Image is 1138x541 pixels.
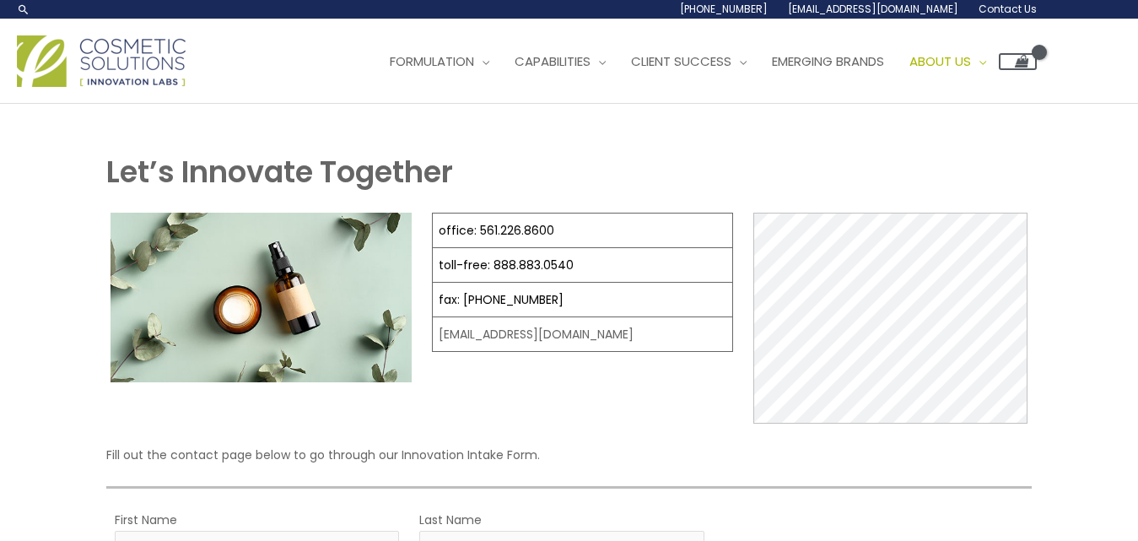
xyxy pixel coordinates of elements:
[759,36,897,87] a: Emerging Brands
[390,52,474,70] span: Formulation
[909,52,971,70] span: About Us
[111,213,412,382] img: Contact page image for private label skincare manufacturer Cosmetic solutions shows a skin care b...
[17,35,186,87] img: Cosmetic Solutions Logo
[364,36,1037,87] nav: Site Navigation
[115,509,177,531] label: First Name
[439,291,564,308] a: fax: [PHONE_NUMBER]
[680,2,768,16] span: [PHONE_NUMBER]
[515,52,591,70] span: Capabilities
[439,257,574,273] a: toll-free: 888.883.0540
[439,222,554,239] a: office: 561.226.8600
[433,317,733,352] td: [EMAIL_ADDRESS][DOMAIN_NAME]
[419,509,482,531] label: Last Name
[788,2,958,16] span: [EMAIL_ADDRESS][DOMAIN_NAME]
[631,52,731,70] span: Client Success
[377,36,502,87] a: Formulation
[979,2,1037,16] span: Contact Us
[999,53,1037,70] a: View Shopping Cart, empty
[502,36,618,87] a: Capabilities
[17,3,30,16] a: Search icon link
[106,444,1031,466] p: Fill out the contact page below to go through our Innovation Intake Form.
[772,52,884,70] span: Emerging Brands
[897,36,999,87] a: About Us
[618,36,759,87] a: Client Success
[106,151,453,192] strong: Let’s Innovate Together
